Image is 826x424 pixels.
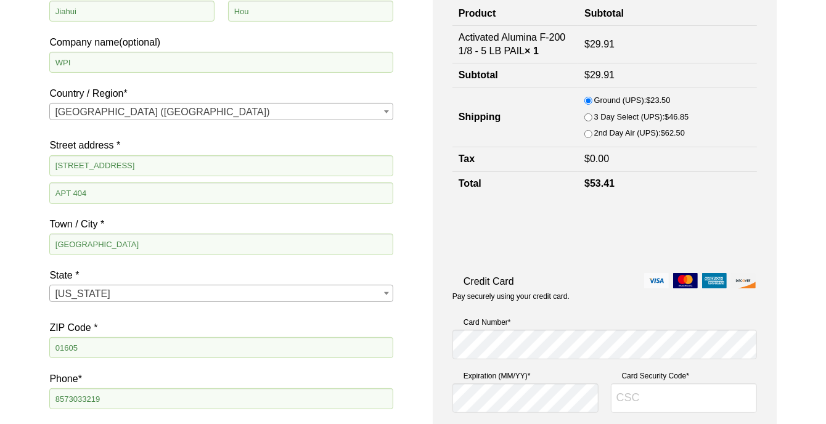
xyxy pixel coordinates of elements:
bdi: 29.91 [584,39,615,49]
span: $ [584,153,590,164]
label: Ground (UPS): [594,94,671,107]
bdi: 53.41 [584,178,615,189]
span: $ [646,96,650,105]
th: Shipping [452,88,578,147]
img: visa [644,273,669,288]
iframe: reCAPTCHA [452,208,640,256]
th: Tax [452,147,578,171]
th: Product [452,2,578,25]
strong: × 1 [525,46,539,56]
img: discover [731,273,756,288]
span: $ [664,112,669,121]
bdi: 0.00 [584,153,609,164]
input: CSC [611,383,757,413]
label: Street address [49,137,393,153]
bdi: 23.50 [646,96,670,105]
label: Expiration (MM/YY) [452,370,599,382]
fieldset: Payment Info [452,311,757,423]
th: Subtotal [578,2,756,25]
label: Card Security Code [611,370,757,382]
label: Card Number [452,316,757,328]
span: $ [661,128,665,137]
label: Country / Region [49,85,393,102]
label: State [49,267,393,283]
th: Subtotal [452,63,578,88]
label: Credit Card [452,273,757,290]
img: mastercard [673,273,698,288]
span: $ [584,39,590,49]
img: amex [702,273,727,288]
label: Phone [49,370,393,387]
input: Apartment, suite, unit, etc. (optional) [49,182,393,203]
th: Total [452,171,578,195]
span: Country / Region [49,103,393,120]
p: Pay securely using your credit card. [452,291,757,302]
span: $ [584,70,590,80]
label: Town / City [49,216,393,232]
span: $ [584,178,590,189]
label: 3 Day Select (UPS): [594,110,689,124]
input: House number and street name [49,155,393,176]
bdi: 62.50 [661,128,685,137]
label: ZIP Code [49,319,393,336]
bdi: 46.85 [664,112,689,121]
span: State [49,285,393,302]
label: 2nd Day Air (UPS): [594,126,685,140]
td: Activated Alumina F-200 1/8 - 5 LB PAIL [452,25,578,63]
span: (optional) [119,37,160,47]
span: United States (US) [50,104,393,121]
bdi: 29.91 [584,70,615,80]
span: Massachusetts [50,285,393,303]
